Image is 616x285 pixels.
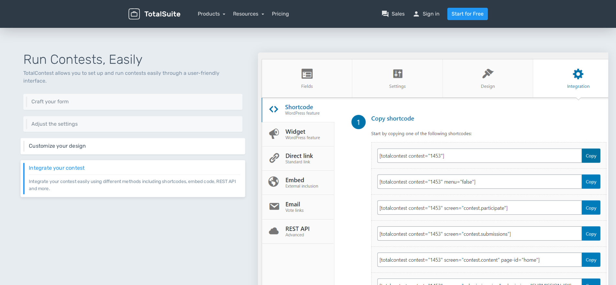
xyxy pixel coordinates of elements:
[31,99,238,105] h6: Craft your form
[381,10,389,18] span: question_answer
[272,10,289,18] a: Pricing
[29,165,240,171] h6: Integrate your contest
[31,121,238,127] h6: Adjust the settings
[447,8,488,20] a: Start for Free
[29,143,240,149] h6: Customize your design
[412,10,440,18] a: personSign in
[412,10,420,18] span: person
[23,69,242,85] p: TotalContest allows you to set up and run contests easily through a user-friendly interface.
[233,11,264,17] a: Resources
[29,174,240,192] p: Integrate your contest easily using different methods including shortcodes, embed code, REST API ...
[198,11,226,17] a: Products
[381,10,405,18] a: question_answerSales
[129,8,180,20] img: TotalSuite for WordPress
[23,52,242,67] h1: Run Contests, Easily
